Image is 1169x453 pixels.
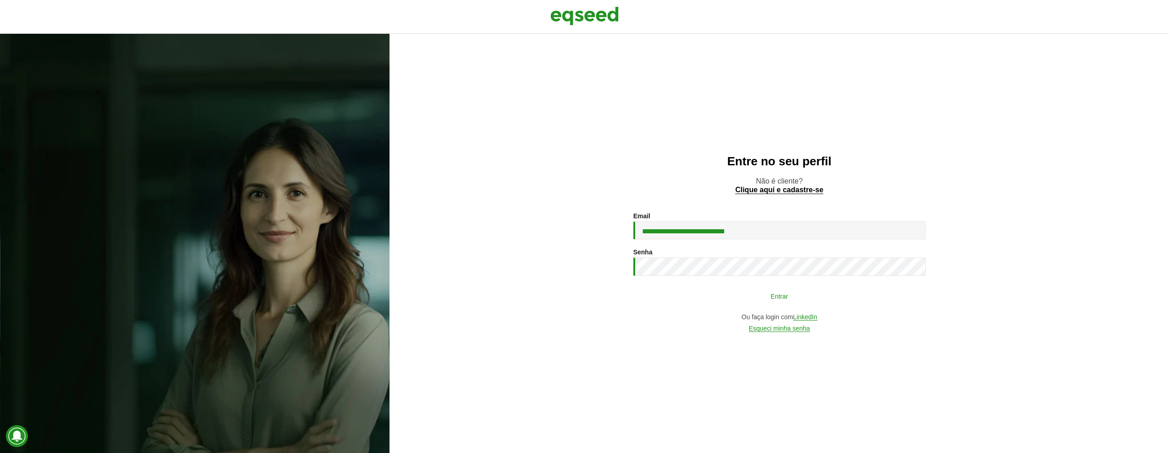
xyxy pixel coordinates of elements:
button: Entrar [661,287,898,305]
h2: Entre no seu perfil [408,155,1151,168]
img: EqSeed Logo [550,5,619,27]
label: Email [633,213,650,219]
a: Esqueci minha senha [749,325,810,332]
a: LinkedIn [793,314,817,321]
p: Não é cliente? [408,177,1151,194]
a: Clique aqui e cadastre-se [735,186,823,194]
label: Senha [633,249,653,255]
div: Ou faça login com [633,314,926,321]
